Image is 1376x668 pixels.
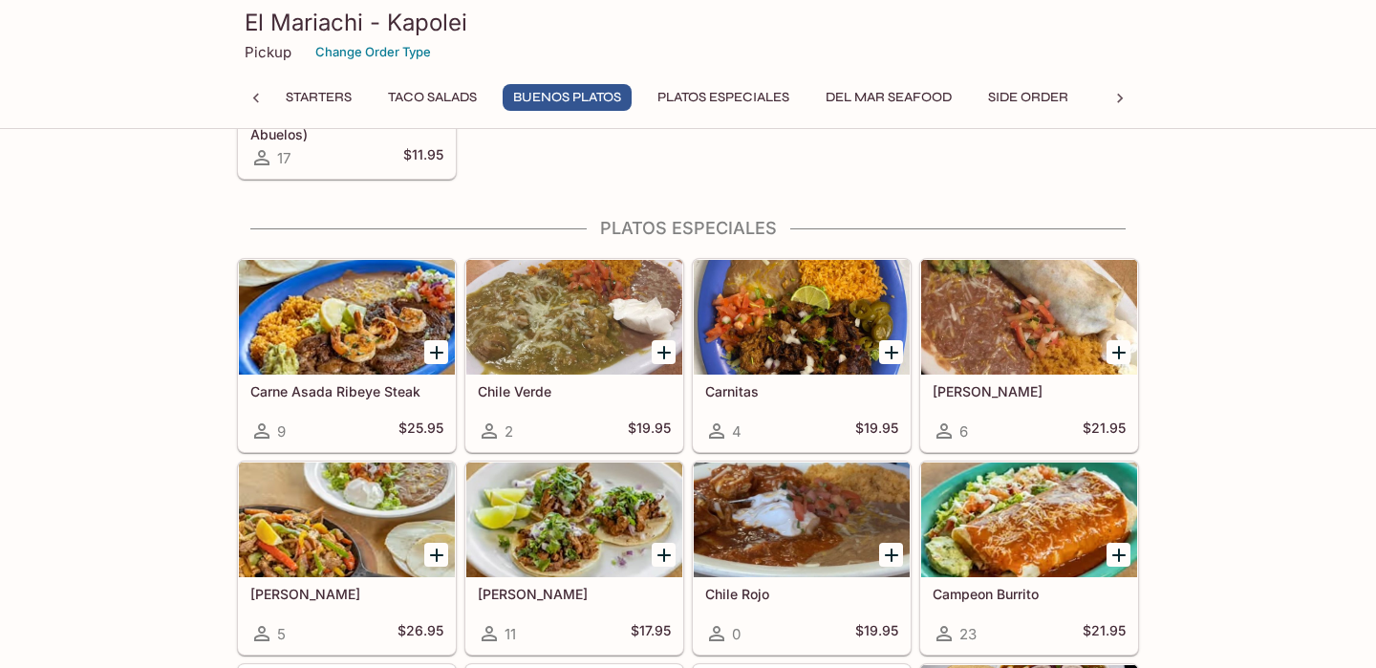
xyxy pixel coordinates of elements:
h3: El Mariachi - Kapolei [245,8,1131,37]
a: Chile Verde2$19.95 [465,259,683,452]
h5: $26.95 [398,622,443,645]
a: Campeon Burrito23$21.95 [920,462,1138,655]
h5: Campeon Burrito [933,586,1126,602]
h5: $21.95 [1083,622,1126,645]
div: Mariachi Tacos [466,463,682,577]
div: Carne Asada Ribeye Steak [239,260,455,375]
h5: $25.95 [398,420,443,442]
h4: Platos Especiales [237,218,1139,239]
span: 6 [959,422,968,441]
button: Taco Salads [377,84,487,111]
button: Platos Especiales [647,84,800,111]
div: Chile Rojo [694,463,910,577]
button: Add Carne Asada Ribeye Steak [424,340,448,364]
span: 0 [732,625,741,643]
div: Campeon Burrito [921,463,1137,577]
div: Chile Verde [466,260,682,375]
div: Fajita Burrito [921,260,1137,375]
h5: $19.95 [855,622,898,645]
a: [PERSON_NAME]5$26.95 [238,462,456,655]
button: Add Chile Rojo [879,543,903,567]
a: [PERSON_NAME]6$21.95 [920,259,1138,452]
h5: Chile Verde [478,383,671,399]
h5: [PERSON_NAME] [250,586,443,602]
h5: $19.95 [628,420,671,442]
button: Add Chile Verde [652,340,676,364]
button: Add Mariachi Tacos [652,543,676,567]
button: Del Mar Seafood [815,84,962,111]
h5: Carnitas [705,383,898,399]
h5: [PERSON_NAME] [933,383,1126,399]
h5: Chile Rojo [705,586,898,602]
a: Carnitas4$19.95 [693,259,911,452]
a: Chile Rojo0$19.95 [693,462,911,655]
button: Add Campeon Burrito [1107,543,1130,567]
span: 5 [277,625,286,643]
button: Add Carnitas [879,340,903,364]
button: Side Order [978,84,1079,111]
button: Add Fajita Burrito [1107,340,1130,364]
h5: [PERSON_NAME] [478,586,671,602]
button: Buenos Platos [503,84,632,111]
div: Carnitas [694,260,910,375]
p: Pickup [245,43,291,61]
h5: $21.95 [1083,420,1126,442]
h5: $17.95 [631,622,671,645]
span: 17 [277,149,290,167]
span: 23 [959,625,977,643]
span: 9 [277,422,286,441]
span: 11 [505,625,516,643]
h5: $19.95 [855,420,898,442]
div: Mariachi Fajitas [239,463,455,577]
button: Desserts [1094,84,1182,111]
span: 4 [732,422,742,441]
span: 2 [505,422,513,441]
h5: Carne Asada Ribeye Steak [250,383,443,399]
button: Add Mariachi Fajitas [424,543,448,567]
a: [PERSON_NAME]11$17.95 [465,462,683,655]
a: Carne Asada Ribeye Steak9$25.95 [238,259,456,452]
button: Starters [275,84,362,111]
h5: $11.95 [403,146,443,169]
button: Change Order Type [307,37,440,67]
